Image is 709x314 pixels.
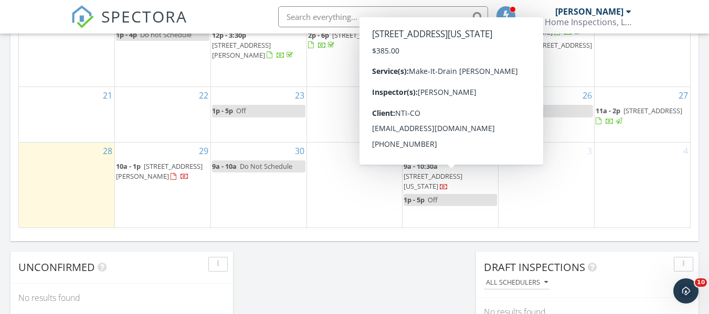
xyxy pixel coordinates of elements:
a: Go to October 3, 2025 [585,143,594,159]
td: Go to October 3, 2025 [499,143,595,228]
span: Off [524,106,534,115]
span: Off [428,195,438,204]
a: 9a - 10:30a [STREET_ADDRESS][US_STATE] [404,160,497,193]
a: Go to September 22, 2025 [197,87,210,104]
td: Go to September 24, 2025 [306,87,403,143]
span: 10a - 1p [116,161,141,171]
td: Go to October 1, 2025 [306,143,403,228]
span: 2p - 6p [308,30,329,40]
span: SPECTORA [101,5,187,27]
a: 2p - 6p [STREET_ADDRESS] [308,29,401,52]
span: 1p - 5p [212,106,233,115]
td: Go to September 25, 2025 [403,87,499,143]
div: All schedulers [486,279,548,286]
span: Unconfirmed [18,260,95,274]
span: 2p - 5:30p [500,40,530,50]
span: Do Not Schedule [240,161,292,171]
a: Go to October 4, 2025 [681,143,690,159]
a: 11a - 2p [STREET_ADDRESS] [596,105,689,127]
td: Go to September 30, 2025 [210,143,306,228]
td: Go to September 27, 2025 [594,87,690,143]
a: Go to September 29, 2025 [197,143,210,159]
span: 9a - 10a [212,161,237,171]
a: Go to September 23, 2025 [293,87,306,104]
a: 2p - 5:30p [STREET_ADDRESS] [500,39,593,62]
img: The Best Home Inspection Software - Spectora [71,5,94,28]
span: 11a - 2p [596,106,620,115]
span: [STREET_ADDRESS] [332,30,391,40]
a: 10a - 1p [STREET_ADDRESS][PERSON_NAME] [116,161,203,181]
td: Go to October 2, 2025 [403,143,499,228]
td: Go to September 28, 2025 [19,143,115,228]
a: Go to September 26, 2025 [580,87,594,104]
a: 11a - 2p [STREET_ADDRESS] [596,106,682,125]
a: 2p - 5:30p [STREET_ADDRESS] [500,40,592,60]
span: Do not Schedule [140,30,192,39]
td: Go to October 4, 2025 [594,143,690,228]
span: 1p - 5p [404,30,425,40]
td: Go to September 29, 2025 [115,143,211,228]
div: No results found [10,284,233,312]
a: 9a - 12:30p [STREET_ADDRESS][PERSON_NAME] [500,7,583,36]
span: 1p - 4p [116,30,137,39]
input: Search everything... [278,6,488,27]
iframe: Intercom live chat [673,278,699,304]
a: Go to September 21, 2025 [101,87,114,104]
span: 9a - 10:30a [404,161,438,171]
span: [STREET_ADDRESS] [533,40,592,50]
span: Off [428,30,438,40]
a: 10a - 1p [STREET_ADDRESS][PERSON_NAME] [116,160,209,183]
span: 12p - 3:30p [212,30,246,40]
td: Go to September 23, 2025 [210,87,306,143]
button: All schedulers [484,276,550,290]
span: 10 [695,278,707,287]
span: [STREET_ADDRESS] [623,106,682,115]
td: Go to September 22, 2025 [115,87,211,143]
span: 1p - 5p [500,106,521,115]
a: Go to September 30, 2025 [293,143,306,159]
span: [STREET_ADDRESS][PERSON_NAME] [500,17,558,36]
span: 1p - 5p [404,195,425,204]
a: SPECTORA [71,14,187,36]
a: 12p - 3:30p [STREET_ADDRESS][PERSON_NAME] [212,29,305,62]
a: 12p - 3:30p [STREET_ADDRESS][PERSON_NAME] [212,30,295,60]
a: 9a - 10:30a [STREET_ADDRESS][US_STATE] [404,161,462,191]
div: [PERSON_NAME] [555,6,623,17]
div: ASG Home Inspections, LLC [526,17,631,27]
span: Off [428,106,438,115]
span: Draft Inspections [484,260,585,274]
a: Go to September 25, 2025 [484,87,498,104]
span: 1p - 5p [404,106,425,115]
a: Go to September 28, 2025 [101,143,114,159]
a: Go to October 1, 2025 [393,143,402,159]
span: [STREET_ADDRESS][PERSON_NAME] [212,40,271,60]
a: Go to September 27, 2025 [676,87,690,104]
td: Go to September 21, 2025 [19,87,115,143]
span: [STREET_ADDRESS][PERSON_NAME] [116,161,203,181]
a: Go to September 24, 2025 [388,87,402,104]
span: [STREET_ADDRESS][US_STATE] [404,171,462,191]
a: 2p - 6p [STREET_ADDRESS] [308,30,391,50]
td: Go to September 26, 2025 [499,87,595,143]
a: Go to October 2, 2025 [489,143,498,159]
span: Off [236,106,246,115]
